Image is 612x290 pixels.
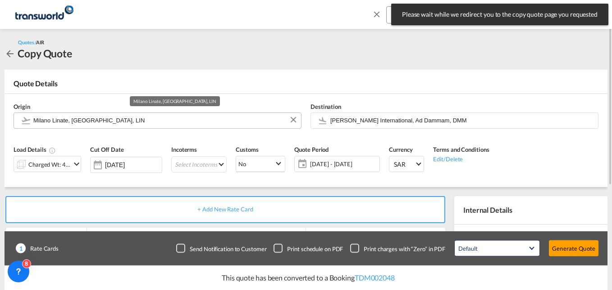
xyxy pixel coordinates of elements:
div: Default [458,245,477,252]
div: Milano Linate, [GEOGRAPHIC_DATA], LIN [133,96,216,106]
span: 1 [16,243,26,253]
div: Print schedule on PDF [287,244,343,253]
span: AIR [36,39,44,45]
p: This quote has been converted to a Booking [217,273,395,283]
md-checkbox: Checkbox No Ink [274,244,343,253]
div: Send Notification to Customer [190,244,266,253]
span: + Add New Rate Card [197,206,253,213]
div: Charged Wt: 412.00 KGicon-chevron-down [14,156,81,172]
md-icon: Chargeable Weight [49,147,56,154]
span: Origin [14,103,30,110]
md-select: Select Incoterms [171,156,227,173]
md-checkbox: Checkbox No Ink [176,244,266,253]
span: Incoterms [171,146,197,153]
span: Destination [311,103,341,110]
button: Generate Quote [549,240,598,257]
button: Clear Input [287,113,300,126]
span: Rate Cards [26,244,59,253]
div: icon-arrow-left [5,46,18,61]
div: Charged Wt: 412.00 KG [28,158,71,171]
span: SAR [394,160,415,169]
span: Cut Off Date [90,146,124,153]
span: Terms and Conditions [433,146,489,153]
span: Quote Period [294,146,329,153]
span: [DATE] - [DATE] [308,158,379,170]
md-icon: icon-arrow-left [5,48,15,59]
div: + Add New Rate Card [5,196,445,223]
a: TDM002048 [355,273,395,282]
input: Select [105,161,162,168]
span: [DATE] - [DATE] [310,160,377,168]
span: icon-close [372,6,386,28]
input: Search by Door/Airport [330,112,594,128]
div: Quote Details [5,79,607,93]
md-icon: icon-chevron-down [71,159,82,169]
span: Quotes / [18,39,36,45]
md-checkbox: Checkbox No Ink [350,244,445,253]
div: Internal Details [454,196,607,224]
md-icon: icon-close [372,9,382,19]
span: Customs [236,146,258,153]
input: Search by Door/Airport [33,112,297,128]
span: Load Details [14,146,56,153]
div: Copy Quote [18,46,72,61]
div: Edit/Delete [433,154,489,163]
span: Please wait while we redirect you to the copy quote page you requested [399,10,600,19]
div: No [238,160,246,168]
md-select: Select Currency: ﷼ SARSaudi Arabia Riyal [389,156,424,172]
md-input-container: King Fahd International, Ad Dammam, DMM [311,112,598,129]
md-icon: icon-calendar [295,159,306,169]
div: Print charges with “Zero” in PDF [364,244,445,253]
img: 1a84b2306ded11f09c1219774cd0a0fe.png [14,4,74,24]
md-select: Select Customs: No [236,156,285,172]
span: Currency [389,146,412,153]
md-input-container: Milano Linate, Milan, LIN [14,112,301,129]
